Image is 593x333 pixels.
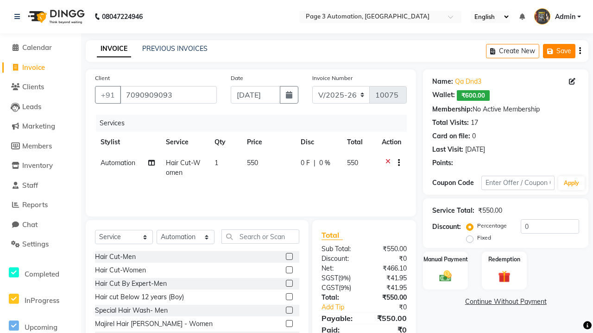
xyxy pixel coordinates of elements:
a: PREVIOUS INVOICES [142,44,208,53]
div: 17 [471,118,478,128]
input: Search or Scan [221,229,299,244]
div: Card on file: [432,131,470,141]
div: Points: [432,158,453,168]
div: ( ) [315,273,364,283]
img: Admin [534,8,550,25]
a: Leads [2,102,79,112]
div: Hair Cut-Men [95,252,136,262]
img: _cash.svg [435,269,455,283]
div: ₹466.10 [364,264,414,273]
span: Total [322,230,343,240]
div: Service Total: [432,206,474,216]
a: Clients [2,82,79,92]
div: Last Visit: [432,145,463,154]
label: Date [231,74,243,82]
span: Invoice [22,63,45,72]
div: ( ) [315,283,364,293]
span: Staff [22,181,38,190]
a: Marketing [2,121,79,132]
div: Majirel Hair [PERSON_NAME] - Women [95,319,213,329]
div: Net: [315,264,364,273]
span: 0 % [319,158,330,168]
a: Continue Without Payment [425,297,587,307]
div: Services [96,115,414,132]
label: Manual Payment [423,255,468,264]
a: Staff [2,180,79,191]
span: Automation [101,159,135,167]
th: Total [341,132,377,153]
label: Client [95,74,110,82]
button: Save [543,44,575,58]
span: Upcoming [25,323,57,332]
span: InProgress [25,296,59,305]
span: Completed [25,270,59,278]
span: 550 [247,159,258,167]
a: Qa Dnd3 [455,77,481,86]
th: Price [241,132,295,153]
span: 550 [347,159,358,167]
th: Qty [209,132,241,153]
button: Apply [558,176,585,190]
th: Service [160,132,209,153]
span: Chat [22,220,38,229]
a: Members [2,141,79,152]
div: ₹550.00 [364,313,414,324]
label: Fixed [477,234,491,242]
span: Hair Cut-Women [166,159,201,177]
span: ₹600.00 [457,90,490,101]
div: Payable: [315,313,364,324]
span: Inventory [22,161,53,170]
div: Total: [315,293,364,302]
label: Invoice Number [312,74,353,82]
th: Action [376,132,407,153]
input: Search by Name/Mobile/Email/Code [120,86,217,104]
span: Admin [555,12,575,22]
img: _gift.svg [494,269,514,284]
span: CGST [322,284,339,292]
a: Reports [2,200,79,210]
div: ₹550.00 [364,244,414,254]
a: INVOICE [97,41,131,57]
button: +91 [95,86,121,104]
label: Redemption [488,255,520,264]
div: Hair Cut By Expert-Men [95,279,167,289]
div: ₹41.95 [364,273,414,283]
div: ₹550.00 [364,293,414,302]
a: Calendar [2,43,79,53]
th: Disc [295,132,341,153]
div: ₹550.00 [478,206,502,216]
label: Percentage [477,222,507,230]
img: logo [24,4,87,30]
button: Create New [486,44,539,58]
div: Wallet: [432,90,455,101]
a: Add Tip [315,302,372,312]
div: Name: [432,77,453,86]
span: Leads [22,102,41,111]
div: ₹0 [372,302,414,312]
div: ₹0 [364,254,414,264]
span: 0 F [301,158,310,168]
div: Special Hair Wash- Men [95,306,168,315]
div: Membership: [432,105,473,114]
a: Inventory [2,160,79,171]
span: Reports [22,200,48,209]
div: Sub Total: [315,244,364,254]
div: Hair Cut-Women [95,265,146,275]
div: Coupon Code [432,178,481,188]
span: Settings [22,240,49,248]
a: Settings [2,239,79,250]
span: 1 [214,159,218,167]
span: 9% [340,274,349,282]
b: 08047224946 [102,4,143,30]
span: SGST [322,274,338,282]
span: Marketing [22,122,55,130]
div: No Active Membership [432,105,579,114]
div: Hair cut Below 12 years (Boy) [95,292,184,302]
div: ₹41.95 [364,283,414,293]
div: Discount: [432,222,461,232]
span: Members [22,142,52,150]
span: Calendar [22,43,52,52]
a: Invoice [2,62,79,73]
span: 9% [341,284,349,291]
th: Stylist [95,132,160,153]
